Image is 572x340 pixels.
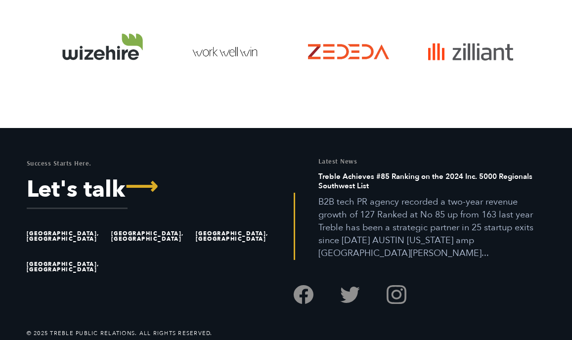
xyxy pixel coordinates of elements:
[27,252,107,282] li: [GEOGRAPHIC_DATA], [GEOGRAPHIC_DATA]
[416,25,524,79] a: Visit the Zilliant website
[416,25,524,79] img: Zilliant logo
[27,221,107,252] li: [GEOGRAPHIC_DATA], [GEOGRAPHIC_DATA]
[318,158,546,165] h5: Latest News
[318,172,546,196] h6: Treble Achieves #85 Ranking on the 2024 Inc. 5000 Regionals Southwest List
[318,172,546,260] a: Read this article
[48,25,156,79] img: WizeHire logo
[340,285,360,304] a: Follow us on Twitter
[387,285,406,304] a: Follow us on Instagram
[294,25,401,79] img: Zededa logo
[294,285,313,304] a: Follow us on Facebook
[171,25,279,79] a: Visit the Work Well Win website
[27,159,91,168] mark: Success Starts Here.
[27,178,279,201] a: Let's Talk
[196,221,276,252] li: [GEOGRAPHIC_DATA], [GEOGRAPHIC_DATA]
[27,329,213,338] li: © 2025 Treble Public Relations. All Rights Reserved.
[294,25,401,79] a: Visit the Zededa website
[171,25,279,79] img: Work Well Win logo
[125,176,158,199] span: ⟶
[48,25,156,79] a: Visit the WizeHire website
[111,221,191,252] li: [GEOGRAPHIC_DATA], [GEOGRAPHIC_DATA]
[318,196,546,260] p: B2B tech PR agency recorded a two-year revenue growth of 127 Ranked at No 85 up from 163 last yea...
